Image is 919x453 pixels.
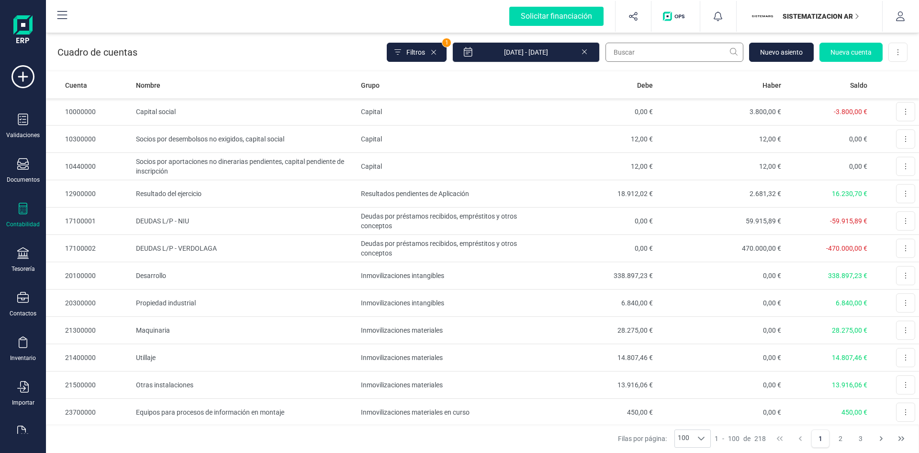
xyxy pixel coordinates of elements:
span: Haber [762,81,781,90]
td: Maquinaria [132,317,357,344]
img: Logo de OPS [663,12,688,21]
div: Validaciones [6,131,40,139]
button: Previous Page [791,430,809,448]
td: DEUDAS L/P - VERDOLAGA [132,235,357,262]
span: 1 [715,434,718,443]
td: 12,00 € [528,153,657,180]
td: Capital [357,126,528,153]
td: Capital social [132,98,357,126]
td: 0,00 € [528,98,657,126]
span: Cuenta [65,81,87,90]
td: 0,00 € [657,372,785,399]
td: 17100002 [46,235,132,262]
td: 59.915,89 € [657,208,785,235]
button: Nuevo asiento [749,43,814,62]
span: 0,00 € [849,163,867,170]
span: 0,00 € [849,135,867,143]
button: SISISTEMATIZACION ARQUITECTONICA EN REFORMAS SL [748,1,871,32]
button: Solicitar financiación [498,1,615,32]
span: Filtros [406,47,425,57]
td: Socios por aportaciones no dinerarias pendientes, capital pendiente de inscripción [132,153,357,180]
td: 12,00 € [657,153,785,180]
span: 100 [675,430,692,447]
span: Nuevo asiento [760,47,803,57]
td: Inmovilizaciones materiales [357,372,528,399]
td: 6.840,00 € [528,290,657,317]
td: Deudas por préstamos recibidos, empréstitos y otros conceptos [357,235,528,262]
td: 10440000 [46,153,132,180]
td: 0,00 € [657,344,785,372]
td: Capital [357,98,528,126]
div: Filas por página: [618,430,711,448]
button: Page 2 [831,430,850,448]
td: 14.807,46 € [528,344,657,372]
span: 450,00 € [841,408,867,416]
td: Socios por desembolsos no exigidos, capital social [132,126,357,153]
td: 338.897,23 € [528,262,657,290]
span: Debe [637,81,653,90]
td: Capital [357,153,528,180]
img: SI [752,6,773,27]
td: 21500000 [46,372,132,399]
div: Documentos [7,176,40,184]
td: 12,00 € [528,126,657,153]
td: Resultado del ejercicio [132,180,357,208]
td: 13.916,06 € [528,372,657,399]
div: Inventario [10,354,36,362]
button: Logo de OPS [657,1,694,32]
button: Next Page [872,430,890,448]
span: -3.800,00 € [834,108,867,116]
div: Contactos [10,310,36,317]
input: Buscar [605,43,743,62]
td: 28.275,00 € [528,317,657,344]
span: -470.000,00 € [826,244,867,252]
button: Nueva cuenta [819,43,883,62]
p: Cuadro de cuentas [57,46,137,59]
span: 28.275,00 € [832,326,867,334]
button: Page 1 [811,430,829,448]
td: 3.800,00 € [657,98,785,126]
td: 0,00 € [528,235,657,262]
td: Propiedad industrial [132,290,357,317]
span: Saldo [850,81,867,90]
img: Logo Finanedi [13,15,33,46]
td: 450,00 € [528,399,657,426]
td: 2.681,32 € [657,180,785,208]
span: 338.897,23 € [828,272,867,279]
div: Tesorería [11,265,35,273]
td: Otras instalaciones [132,372,357,399]
span: 16.230,70 € [832,190,867,197]
td: 21300000 [46,317,132,344]
td: Deudas por préstamos recibidos, empréstitos y otros conceptos [357,208,528,235]
span: 14.807,46 € [832,354,867,361]
td: 12900000 [46,180,132,208]
td: Inmovilizaciones intangibles [357,262,528,290]
td: 0,00 € [657,317,785,344]
span: 13.916,06 € [832,381,867,389]
div: Importar [12,399,34,407]
td: 20100000 [46,262,132,290]
span: Nueva cuenta [830,47,872,57]
td: 17100001 [46,208,132,235]
span: Nombre [136,81,160,90]
div: Solicitar financiación [509,7,604,26]
button: Page 3 [852,430,870,448]
button: Last Page [892,430,910,448]
td: 10300000 [46,126,132,153]
span: 218 [754,434,766,443]
td: 20300000 [46,290,132,317]
td: 0,00 € [528,208,657,235]
td: Inmovilizaciones materiales en curso [357,399,528,426]
td: DEUDAS L/P - NIU [132,208,357,235]
td: 21400000 [46,344,132,372]
td: Inmovilizaciones materiales [357,344,528,372]
span: 6.840,00 € [836,299,867,307]
td: 18.912,02 € [528,180,657,208]
td: 12,00 € [657,126,785,153]
span: -59.915,89 € [830,217,867,225]
span: 100 [728,434,740,443]
td: 0,00 € [657,262,785,290]
td: Desarrollo [132,262,357,290]
td: 470.000,00 € [657,235,785,262]
span: Grupo [361,81,380,90]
